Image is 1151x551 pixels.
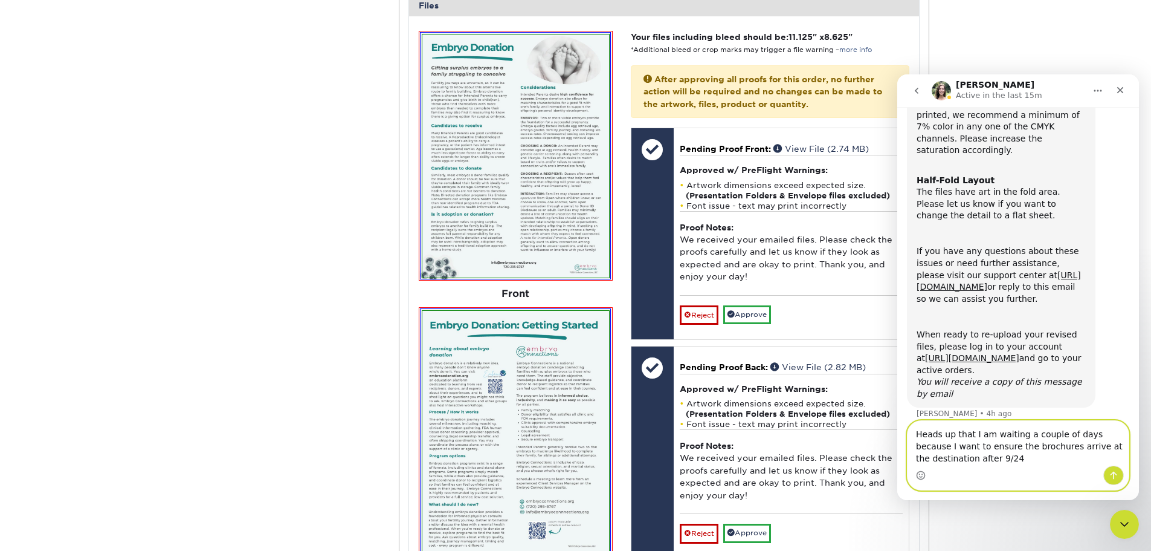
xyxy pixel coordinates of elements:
strong: After approving all proofs for this order, no further action will be required and no changes can ... [643,74,882,109]
li: Artwork dimensions exceed expected size. [680,399,903,419]
b: Half-Fold Layout [19,101,97,111]
span: 8.625 [824,32,848,42]
a: Reject [680,524,718,543]
strong: (Presentation Folders & Envelope files excluded) [686,409,890,419]
iframe: Intercom live chat [897,74,1139,500]
div: When ready to re-upload your revised files, please log in to your account at and go to your activ... [19,255,189,326]
li: Font issue - text may print incorrectly [680,201,903,211]
a: [URL][DOMAIN_NAME] [28,279,122,289]
a: Approve [723,524,771,543]
strong: (Presentation Folders & Envelope files excluded) [686,191,890,200]
a: more info [839,46,872,54]
div: We received your emailed files. Please check the proofs carefully and let us know if they look as... [680,211,903,295]
h4: Approved w/ PreFlight Warnings: [680,384,903,394]
div: The files have art in the fold area. Please let us know if you want to change the detail to a fla... [19,88,189,148]
a: View File (2.74 MB) [773,144,869,154]
li: Artwork dimensions exceed expected size. [680,180,903,201]
span: 11.125 [788,32,813,42]
li: Font issue - text may print incorrectly [680,419,903,429]
textarea: Message… [10,347,231,391]
h4: Approved w/ PreFlight Warnings: [680,165,903,175]
span: Pending Proof Front: [680,144,771,154]
strong: Proof Notes: [680,441,733,451]
strong: Your files including bleed should be: " x " [631,32,853,42]
a: View File (2.82 MB) [770,362,866,372]
a: Reject [680,305,718,325]
button: Emoji picker [19,396,28,406]
span: Pending Proof Back: [680,362,768,372]
div: Front [419,281,613,307]
button: Send a message… [206,391,227,411]
div: We received your emailed files. Please check the proofs carefully and let us know if they look as... [680,429,903,514]
small: *Additional bleed or crop marks may trigger a file warning – [631,46,872,54]
a: Approve [723,305,771,324]
i: You will receive a copy of this message by email [19,302,185,324]
iframe: Intercom live chat [1110,510,1139,539]
div: [PERSON_NAME] • 4h ago [19,336,114,343]
strong: Proof Notes: [680,223,733,232]
div: If you have any questions about these issues or need further assistance, please visit our support... [19,171,189,230]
